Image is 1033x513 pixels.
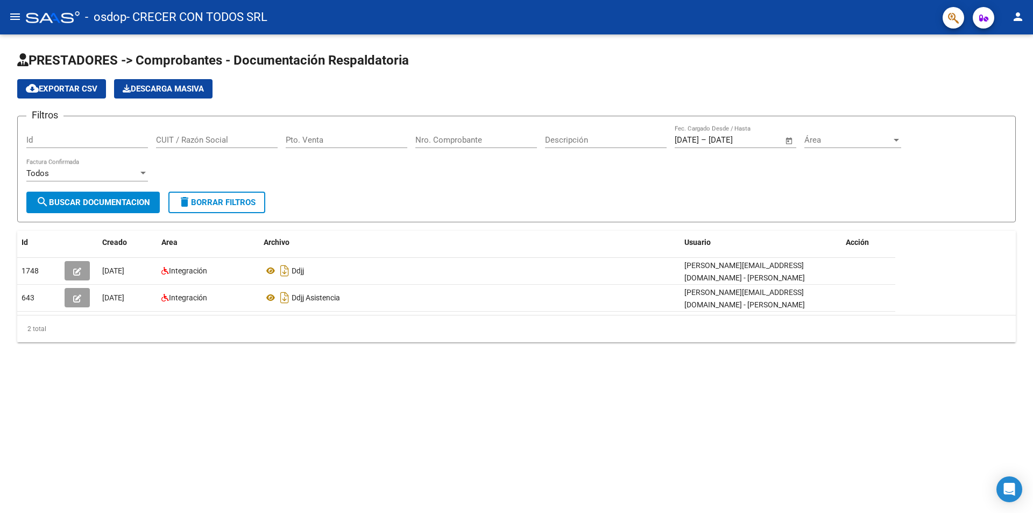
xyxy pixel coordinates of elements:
[680,231,841,254] datatable-header-cell: Usuario
[675,135,699,145] input: Start date
[259,231,680,254] datatable-header-cell: Archivo
[292,266,304,275] span: Ddjj
[783,135,796,147] button: Open calendar
[26,84,97,94] span: Exportar CSV
[996,476,1022,502] div: Open Intercom Messenger
[292,293,340,302] span: Ddjj Asistencia
[102,293,124,302] span: [DATE]
[114,79,213,99] app-download-masive: Descarga masiva de comprobantes (adjuntos)
[17,315,1016,342] div: 2 total
[278,289,292,306] i: Descargar documento
[264,238,289,247] span: Archivo
[26,82,39,95] mat-icon: cloud_download
[102,238,127,247] span: Creado
[126,5,267,29] span: - CRECER CON TODOS SRL
[701,135,706,145] span: –
[684,288,805,309] span: [PERSON_NAME][EMAIL_ADDRESS][DOMAIN_NAME] - [PERSON_NAME]
[168,192,265,213] button: Borrar Filtros
[98,231,157,254] datatable-header-cell: Creado
[114,79,213,99] button: Descarga Masiva
[157,231,259,254] datatable-header-cell: Area
[178,198,256,207] span: Borrar Filtros
[846,238,869,247] span: Acción
[36,198,150,207] span: Buscar Documentacion
[169,293,207,302] span: Integración
[709,135,761,145] input: End date
[26,168,49,178] span: Todos
[22,266,39,275] span: 1748
[169,266,207,275] span: Integración
[17,231,60,254] datatable-header-cell: Id
[804,135,892,145] span: Área
[22,293,34,302] span: 643
[102,266,124,275] span: [DATE]
[17,53,409,68] span: PRESTADORES -> Comprobantes - Documentación Respaldatoria
[9,10,22,23] mat-icon: menu
[26,108,63,123] h3: Filtros
[36,195,49,208] mat-icon: search
[684,238,711,247] span: Usuario
[684,261,805,282] span: [PERSON_NAME][EMAIL_ADDRESS][DOMAIN_NAME] - [PERSON_NAME]
[278,262,292,279] i: Descargar documento
[85,5,126,29] span: - osdop
[161,238,178,247] span: Area
[841,231,895,254] datatable-header-cell: Acción
[22,238,28,247] span: Id
[1011,10,1024,23] mat-icon: person
[17,79,106,99] button: Exportar CSV
[123,84,204,94] span: Descarga Masiva
[26,192,160,213] button: Buscar Documentacion
[178,195,191,208] mat-icon: delete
